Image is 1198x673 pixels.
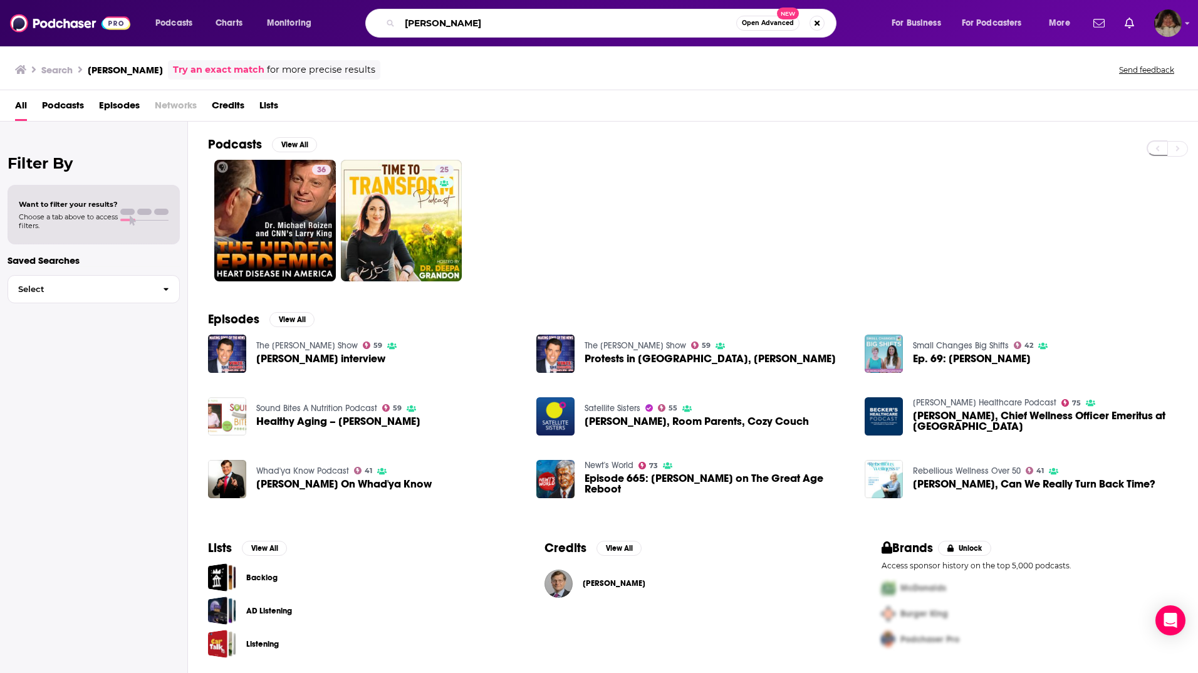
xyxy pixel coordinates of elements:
[1154,9,1182,37] span: Logged in as angelport
[155,14,192,32] span: Podcasts
[147,13,209,33] button: open menu
[877,627,900,652] img: Third Pro Logo
[1072,400,1081,406] span: 75
[536,460,575,498] img: Episode 665: Dr. Michael Roizen on The Great Age Reboot
[207,13,250,33] a: Charts
[256,340,358,351] a: The Vince Coglianese Show
[913,353,1031,364] a: Ep. 69: Dr. Michael Roizen
[8,275,180,303] button: Select
[544,563,841,603] button: Dr. Michael RoizenDr. Michael Roizen
[256,353,385,364] span: [PERSON_NAME] interview
[536,335,575,373] img: Protests in NYC, Dr. Michael Roizen
[88,64,163,76] h3: [PERSON_NAME]
[865,335,903,373] img: Ep. 69: Dr. Michael Roizen
[267,63,375,77] span: for more precise results
[15,95,27,121] span: All
[1036,468,1044,474] span: 41
[1024,343,1033,348] span: 42
[962,14,1022,32] span: For Podcasters
[256,416,420,427] span: Healthy Aging – [PERSON_NAME]
[900,634,959,645] span: Podchaser Pro
[19,212,118,230] span: Choose a tab above to access filters.
[742,20,794,26] span: Open Advanced
[354,467,373,474] a: 41
[544,540,586,556] h2: Credits
[99,95,140,121] a: Episodes
[882,561,1178,570] p: Access sponsor history on the top 5,000 podcasts.
[272,137,317,152] button: View All
[208,563,236,592] span: Backlog
[400,13,736,33] input: Search podcasts, credits, & more...
[208,460,246,498] img: Dr Michael Roizen On Whad'ya Know
[954,13,1040,33] button: open menu
[317,164,326,177] span: 36
[585,416,809,427] span: [PERSON_NAME], Room Parents, Cozy Couch
[585,340,686,351] a: The Vince Coglianese Show
[256,479,432,489] span: [PERSON_NAME] On Whad'ya Know
[1154,9,1182,37] button: Show profile menu
[373,343,382,348] span: 59
[913,410,1178,432] span: [PERSON_NAME], Chief Wellness Officer Emeritus at [GEOGRAPHIC_DATA]
[913,353,1031,364] span: Ep. 69: [PERSON_NAME]
[267,14,311,32] span: Monitoring
[913,410,1178,432] a: Dr. Michael Roizen, Chief Wellness Officer Emeritus at Cleveland Clinic
[1115,65,1178,75] button: Send feedback
[8,254,180,266] p: Saved Searches
[900,608,948,619] span: Burger King
[208,597,236,625] a: AD Listening
[256,403,377,414] a: Sound Bites A Nutrition Podcast
[42,95,84,121] span: Podcasts
[913,466,1021,476] a: Rebellious Wellness Over 50
[269,312,315,327] button: View All
[736,16,800,31] button: Open AdvancedNew
[208,137,262,152] h2: Podcasts
[208,335,246,373] img: Dr. Michael Roizen interview
[1061,399,1081,407] a: 75
[865,460,903,498] img: Dr. Michael Roizen, Can We Really Turn Back Time?
[259,95,278,121] a: Lists
[208,311,259,327] h2: Episodes
[1120,13,1139,34] a: Show notifications dropdown
[382,404,402,412] a: 59
[900,583,946,593] span: McDonalds
[892,14,941,32] span: For Business
[155,95,197,121] span: Networks
[173,63,264,77] a: Try an exact match
[8,285,153,293] span: Select
[544,540,642,556] a: CreditsView All
[544,570,573,598] img: Dr. Michael Roizen
[246,604,292,618] a: AD Listening
[246,637,279,651] a: Listening
[691,342,711,349] a: 59
[669,405,677,411] span: 55
[363,342,383,349] a: 59
[865,397,903,436] img: Dr. Michael Roizen, Chief Wellness Officer Emeritus at Cleveland Clinic
[19,200,118,209] span: Want to filter your results?
[440,164,449,177] span: 25
[341,160,462,281] a: 25
[938,541,991,556] button: Unlock
[649,463,658,469] span: 73
[882,540,934,556] h2: Brands
[536,397,575,436] img: Dr. Michael Roizen, Room Parents, Cozy Couch
[212,95,244,121] a: Credits
[585,353,836,364] span: Protests in [GEOGRAPHIC_DATA], [PERSON_NAME]
[377,9,848,38] div: Search podcasts, credits, & more...
[1014,342,1034,349] a: 42
[208,630,236,658] a: Listening
[208,540,232,556] h2: Lists
[913,479,1155,489] a: Dr. Michael Roizen, Can We Really Turn Back Time?
[365,468,372,474] span: 41
[913,397,1056,408] a: Becker’s Healthcare Podcast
